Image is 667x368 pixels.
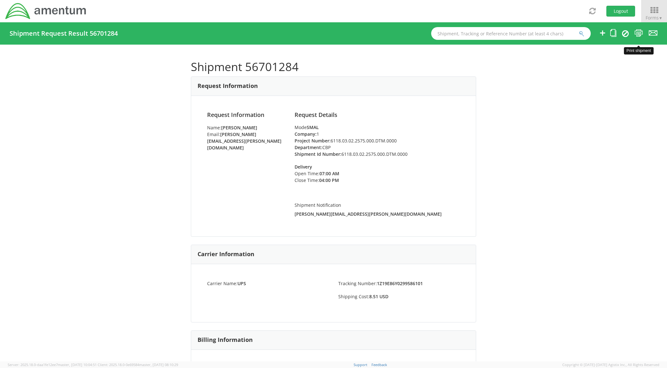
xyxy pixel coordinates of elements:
[646,15,663,21] span: Forms
[369,293,388,299] strong: 8.51 USD
[333,280,465,287] li: Tracking Number:
[295,170,359,177] li: Open Time:
[207,131,285,151] li: Email:
[377,280,423,286] strong: 1Z19E86Y0299586101
[307,124,319,130] strong: SMAL
[295,151,460,157] li: 6118.03.02.2575.000.DTM.0000
[431,27,591,40] input: Shipment, Tracking or Reference Number (at least 4 chars)
[606,6,635,17] button: Logout
[295,138,331,144] strong: Project Number:
[295,112,460,118] h4: Request Details
[295,211,442,217] strong: [PERSON_NAME][EMAIL_ADDRESS][PERSON_NAME][DOMAIN_NAME]
[237,280,246,286] strong: UPS
[198,83,258,89] h3: Request Information
[295,164,312,170] strong: Delivery
[8,362,97,367] span: Server: 2025.18.0-daa1fe12ee7
[295,144,460,151] li: CBP
[58,362,97,367] span: master, [DATE] 10:04:51
[5,2,87,20] img: dyn-intl-logo-049831509241104b2a82.png
[295,151,341,157] strong: Shipment Id Number:
[198,337,253,343] h3: Billing Information
[295,131,317,137] strong: Company:
[319,177,339,183] strong: 04:00 PM
[319,170,339,177] strong: 07:00 AM
[295,203,460,207] h5: Shipment Notification
[624,47,654,54] div: Print shipment
[139,362,178,367] span: master, [DATE] 08:10:29
[198,251,254,257] h3: Carrier Information
[295,144,322,150] strong: Department:
[295,124,460,131] div: Mode
[562,362,659,367] span: Copyright © [DATE]-[DATE] Agistix Inc., All Rights Reserved
[659,15,663,21] span: ▼
[295,137,460,144] li: 6118.03.02.2575.000.DTM.0000
[207,112,285,118] h4: Request Information
[98,362,178,367] span: Client: 2025.18.0-0e69584
[221,125,257,131] strong: [PERSON_NAME]
[207,131,281,151] strong: [PERSON_NAME][EMAIL_ADDRESS][PERSON_NAME][DOMAIN_NAME]
[191,61,476,73] h1: Shipment 56701284
[10,30,118,37] h4: Shipment Request Result 56701284
[295,131,460,137] li: 1
[354,362,367,367] a: Support
[295,177,359,184] li: Close Time:
[202,280,333,287] li: Carrier Name:
[371,362,387,367] a: Feedback
[207,124,285,131] li: Name:
[333,293,465,300] li: Shipping Cost:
